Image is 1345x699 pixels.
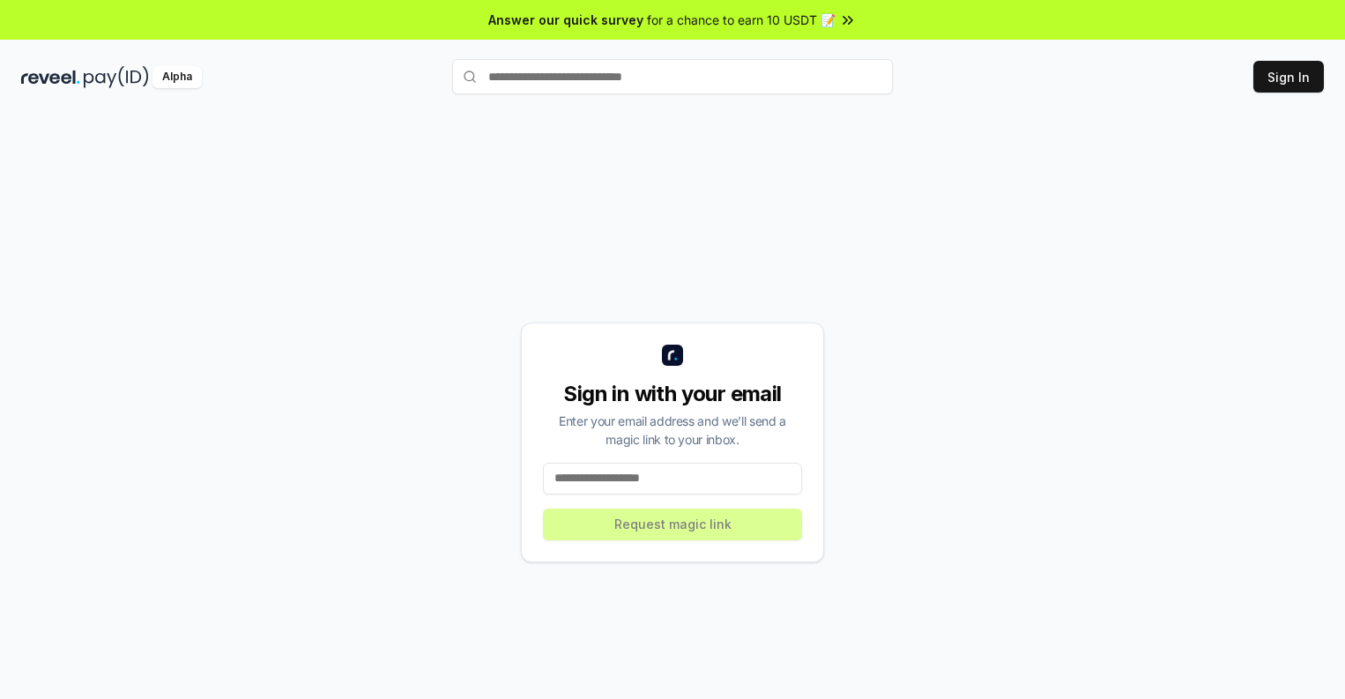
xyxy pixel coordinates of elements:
[543,412,802,449] div: Enter your email address and we’ll send a magic link to your inbox.
[152,66,202,88] div: Alpha
[647,11,836,29] span: for a chance to earn 10 USDT 📝
[543,380,802,408] div: Sign in with your email
[662,345,683,366] img: logo_small
[488,11,643,29] span: Answer our quick survey
[1253,61,1324,93] button: Sign In
[21,66,80,88] img: reveel_dark
[84,66,149,88] img: pay_id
